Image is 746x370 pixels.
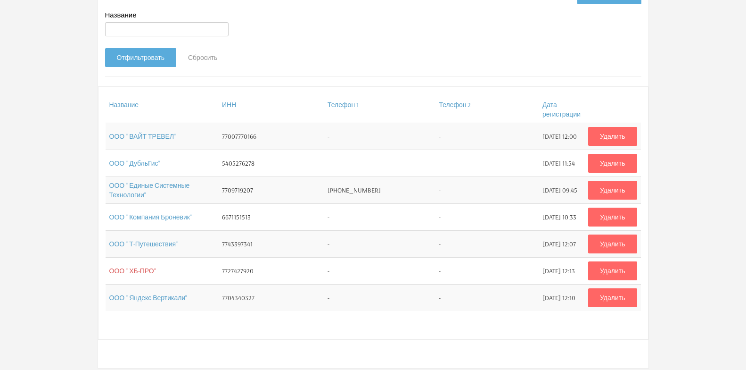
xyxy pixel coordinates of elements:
[109,267,156,275] a: ООО " ХБ-ПРО"
[588,235,637,253] a: Удалить
[588,154,637,173] a: Удалить
[324,203,435,230] td: -
[539,257,584,284] td: [DATE] 12:13
[109,181,190,199] a: ООО " Единые Системные Технологии"
[439,101,471,109] a: Телефон 2
[539,123,584,150] td: [DATE] 12:00
[218,203,324,230] td: 6671151513
[328,101,359,109] a: Телефон 1
[588,127,637,146] a: Удалить
[109,101,139,109] a: Название
[435,230,538,257] td: -
[435,284,538,311] td: -
[588,208,637,227] a: Удалить
[324,284,435,311] td: -
[324,257,435,284] td: -
[435,177,538,203] td: -
[109,132,176,141] a: ООО " ВАЙТ ТРЕВЕЛ"
[218,284,324,311] td: 7704340327
[222,101,236,109] a: ИНН
[324,177,435,203] td: [PHONE_NUMBER]
[218,177,324,203] td: 7709719207
[218,150,324,177] td: 5405276278
[539,230,584,257] td: [DATE] 12:07
[105,10,137,20] label: Название
[588,288,637,307] a: Удалить
[435,150,538,177] td: -
[109,159,160,168] a: ООО " ДубльГис"
[435,123,538,150] td: -
[105,48,176,67] input: Отфильтровать
[542,101,581,118] a: Дата регистрации
[109,213,192,221] a: ООО " Компания Броневик"
[218,123,324,150] td: 77007770166
[588,181,637,200] a: Удалить
[218,230,324,257] td: 7743397341
[539,177,584,203] td: [DATE] 09:45
[324,230,435,257] td: -
[435,203,538,230] td: -
[109,240,178,248] a: ООО " Т-Путешествия"
[435,257,538,284] td: -
[588,261,637,280] a: Удалить
[324,123,435,150] td: -
[324,150,435,177] td: -
[539,150,584,177] td: [DATE] 11:54
[176,48,229,67] a: Сбросить
[109,294,188,302] a: ООО " Яндекс.Вертикали"
[539,284,584,311] td: [DATE] 12:10
[539,203,584,230] td: [DATE] 10:33
[218,257,324,284] td: 7727427920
